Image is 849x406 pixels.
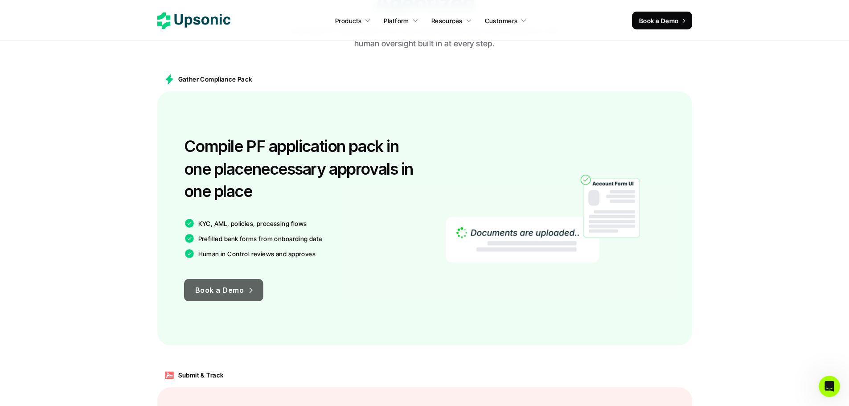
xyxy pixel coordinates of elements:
iframe: Intercom live chat [819,376,840,397]
p: Book a Demo [639,16,679,25]
p: Submit & Track [178,370,224,380]
a: Book a Demo [184,279,263,301]
p: KYC, AML, policies, processing flows [198,219,307,228]
p: Customers [485,16,518,25]
a: Products [330,12,376,29]
p: Prefilled bank forms from onboarding data [198,234,322,243]
p: Resources [431,16,463,25]
p: Human in Control reviews and approves [198,249,316,258]
p: Products [335,16,361,25]
h3: Compile PF application pack in one placenecessary approvals in one place [184,135,420,202]
p: Book a Demo [195,284,243,297]
p: Gather Compliance Pack [178,74,252,84]
p: Platform [384,16,409,25]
